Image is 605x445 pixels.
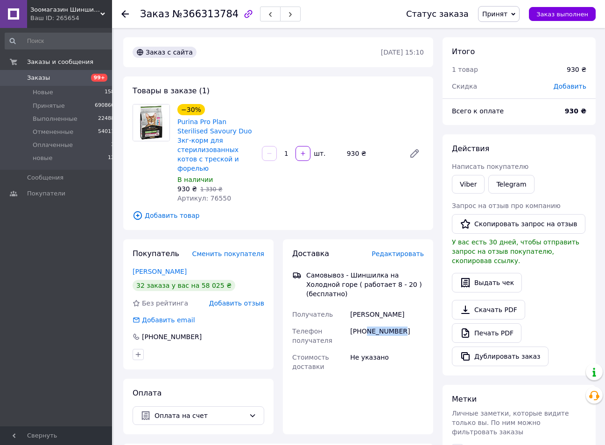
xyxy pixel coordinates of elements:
[292,327,332,344] span: Телефон получателя
[452,214,585,234] button: Скопировать запрос на отзыв
[27,74,50,82] span: Заказы
[132,315,196,325] div: Добавить email
[565,107,586,115] b: 930 ₴
[27,189,65,198] span: Покупатели
[452,144,489,153] span: Действия
[142,299,188,307] span: Без рейтинга
[177,185,197,193] span: 930 ₴
[33,141,73,149] span: Оплаченные
[140,8,169,20] span: Заказ
[482,10,507,18] span: Принят
[177,104,205,115] div: −30%
[155,410,245,421] span: Оплата на счет
[133,210,424,221] span: Добавить товар
[567,65,586,74] div: 930 ₴
[452,163,528,170] span: Написать покупателю
[192,250,264,257] span: Сменить покупателя
[452,273,522,292] button: Выдать чек
[209,299,264,307] span: Добавить отзыв
[348,323,426,349] div: [PHONE_NUMBER]
[405,144,424,163] a: Редактировать
[133,268,187,275] a: [PERSON_NAME]
[554,83,586,90] span: Добавить
[177,195,231,202] span: Артикул: 76550
[304,271,426,299] div: Самовывоз - Шиншилка на Холодной горе ( работает 8 - 20 ) (бесплатно)
[98,115,114,123] span: 22488
[133,47,197,58] div: Заказ с сайта
[30,14,112,22] div: Ваш ID: 265654
[133,280,235,291] div: 32 заказа у вас на 58 025 ₴
[33,128,73,136] span: Отмененные
[348,349,426,375] div: Не указано
[348,306,426,323] div: [PERSON_NAME]
[452,83,477,90] span: Скидка
[452,410,569,436] span: Личные заметки, которые видите только вы. По ним можно фильтровать заказы
[311,149,326,158] div: шт.
[406,9,469,19] div: Статус заказа
[200,186,222,193] span: 1 330 ₴
[452,347,549,366] button: Дублировать заказ
[177,176,213,183] span: В наличии
[452,47,475,56] span: Итого
[141,332,203,341] div: [PHONE_NUMBER]
[488,175,534,194] a: Telegram
[95,102,114,110] span: 690860
[292,311,333,318] span: Получатель
[452,202,561,209] span: Запрос на отзыв про компанию
[141,315,196,325] div: Добавить email
[452,300,525,320] a: Скачать PDF
[177,118,252,172] a: Purina Pro Plan Sterilised Savoury Duo 3кг-корм для стерилизованных котов с треской и форелью
[133,86,210,95] span: Товары в заказе (1)
[452,238,579,264] span: У вас есть 30 дней, чтобы отправить запрос на отзыв покупателю, скопировав ссылку.
[108,154,114,162] span: 12
[372,250,424,257] span: Редактировать
[452,66,478,73] span: 1 товар
[292,249,329,258] span: Доставка
[452,175,485,194] a: Viber
[91,74,107,82] span: 99+
[121,9,129,19] div: Вернуться назад
[133,389,162,397] span: Оплата
[536,11,588,18] span: Заказ выполнен
[529,7,596,21] button: Заказ выполнен
[452,323,521,343] a: Печать PDF
[27,58,93,66] span: Заказы и сообщения
[5,33,115,49] input: Поиск
[27,174,63,182] span: Сообщения
[30,6,100,14] span: Зоомагазин Шиншилка - Дискаунтер зоотоваров.Корма для кошек и собак. Ветеринарная аптека
[98,128,114,136] span: 54011
[172,8,239,20] span: №366313784
[33,102,65,110] span: Принятые
[33,88,53,97] span: Новые
[133,249,179,258] span: Покупатель
[292,354,329,370] span: Стоимость доставки
[452,395,477,403] span: Метки
[111,141,114,149] span: 3
[133,104,169,141] img: Purina Pro Plan Sterilised Savoury Duo 3кг-корм для стерилизованных котов с треской и форелью
[343,147,401,160] div: 930 ₴
[452,107,504,115] span: Всего к оплате
[33,115,77,123] span: Выполненные
[105,88,114,97] span: 158
[381,49,424,56] time: [DATE] 15:10
[33,154,52,162] span: новые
